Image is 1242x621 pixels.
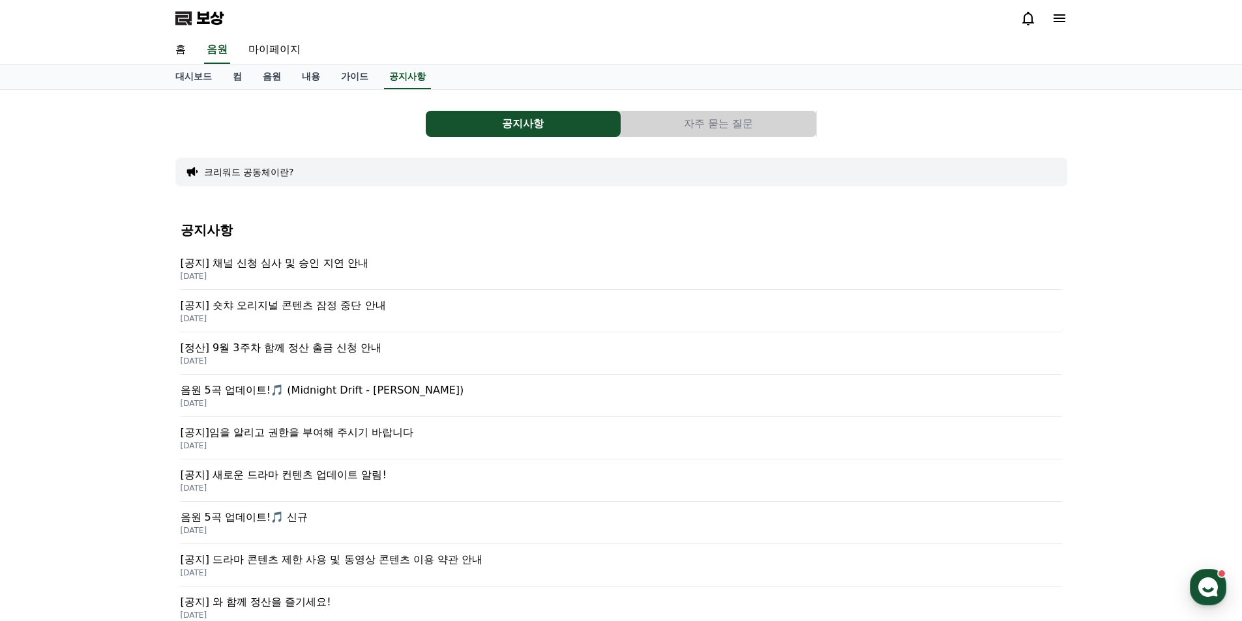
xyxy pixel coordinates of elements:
[204,36,230,64] a: 음원
[196,9,224,27] font: 보상
[252,65,291,89] a: 음원
[4,413,86,446] a: 홈
[181,272,207,281] font: [DATE]
[389,71,426,81] font: 공지사항
[181,341,381,354] font: [정산] 9월 3주차 함께 정산 출금 신청 안내
[181,248,1062,290] a: [공지] 채널 신청 심사 및 승인 지연 안내 [DATE]
[181,553,482,566] font: [공지] 드라마 콘텐츠 제한 사용 및 동영상 콘텐츠 이용 약관 안내
[181,502,1062,544] a: 음원 5곡 업데이트!🎵 신규 [DATE]
[204,167,294,177] font: 크리워드 공동체이란?
[204,166,294,179] button: 크리워드 공동체이란?
[621,111,817,137] a: 자주 묻는 질문
[233,71,242,81] font: 컴
[181,257,368,269] font: [공지] 채널 신청 심사 및 승인 지연 안내
[181,222,233,238] font: 공지사항
[181,375,1062,417] a: 음원 5곡 업데이트!🎵 (Midnight Drift - [PERSON_NAME]) [DATE]
[181,469,387,481] font: [공지] 새로운 드라마 컨텐츠 업데이트 알림!
[119,433,135,444] span: 대화
[181,384,464,396] font: 음원 5곡 업데이트!🎵 (Midnight Drift - [PERSON_NAME])
[181,426,414,439] font: [공지]임을 알리고 권한을 부여해 주시기 바랍니다
[181,290,1062,332] a: [공지] 숏챠 오리지널 콘텐츠 잠정 중단 안내 [DATE]
[175,8,224,29] a: 보상
[248,43,301,55] font: 마이페이지
[302,71,320,81] font: 내용
[181,596,331,608] font: [공지] 와 함께 정산을 즐기세요!
[175,71,212,81] font: 대시보드
[175,43,186,55] font: 홈
[426,111,621,137] a: 공지사항
[502,117,544,130] font: 공지사항
[341,71,368,81] font: 가이드
[181,611,207,620] font: [DATE]
[181,568,207,577] font: [DATE]
[331,65,379,89] a: 가이드
[181,417,1062,459] a: [공지]임을 알리고 권한을 부여해 주시기 바랍니다 [DATE]
[238,36,311,64] a: 마이페이지
[222,65,252,89] a: 컴
[426,111,621,137] button: 공지사항
[207,43,228,55] font: 음원
[181,526,207,535] font: [DATE]
[165,36,196,64] a: 홈
[181,511,308,523] font: 음원 5곡 업데이트!🎵 신규
[263,71,281,81] font: 음원
[181,441,207,450] font: [DATE]
[181,459,1062,502] a: [공지] 새로운 드라마 컨텐츠 업데이트 알림! [DATE]
[384,65,431,89] a: 공지사항
[291,65,331,89] a: 내용
[41,433,49,443] span: 홈
[181,484,207,493] font: [DATE]
[684,117,753,130] font: 자주 묻는 질문
[621,111,816,137] button: 자주 묻는 질문
[181,399,207,408] font: [DATE]
[181,332,1062,375] a: [정산] 9월 3주차 함께 정산 출금 신청 안내 [DATE]
[201,433,217,443] span: 설정
[181,356,207,366] font: [DATE]
[181,544,1062,586] a: [공지] 드라마 콘텐츠 제한 사용 및 동영상 콘텐츠 이용 약관 안내 [DATE]
[168,413,250,446] a: 설정
[86,413,168,446] a: 대화
[165,65,222,89] a: 대시보드
[181,314,207,323] font: [DATE]
[181,299,386,311] font: [공지] 숏챠 오리지널 콘텐츠 잠정 중단 안내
